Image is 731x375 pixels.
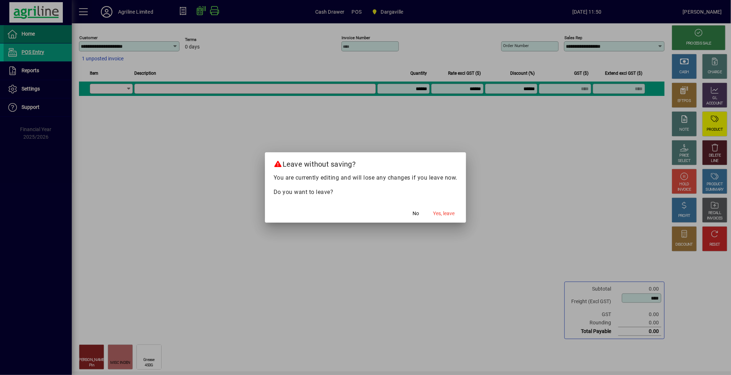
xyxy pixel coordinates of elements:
p: You are currently editing and will lose any changes if you leave now. [274,173,458,182]
p: Do you want to leave? [274,188,458,196]
button: No [404,207,427,220]
button: Yes, leave [430,207,457,220]
h2: Leave without saving? [265,152,466,173]
span: No [413,210,419,217]
span: Yes, leave [433,210,455,217]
